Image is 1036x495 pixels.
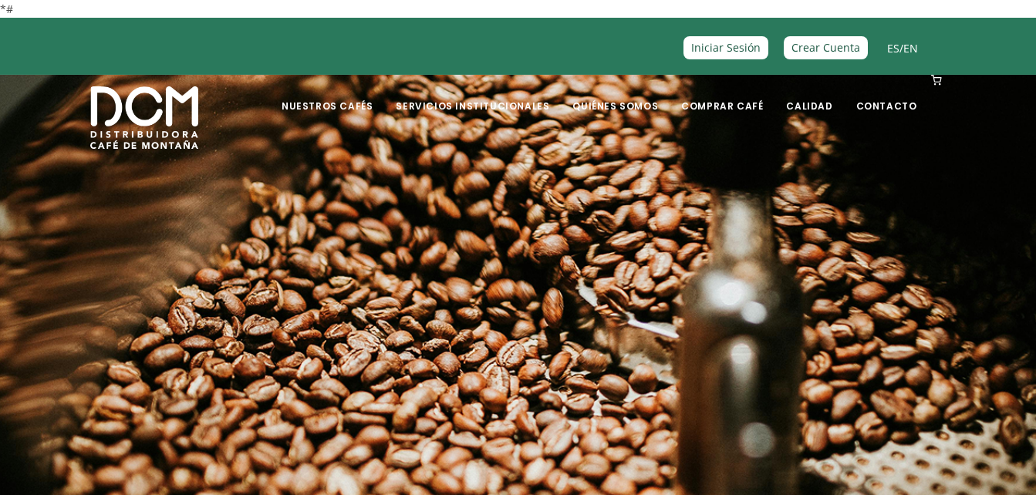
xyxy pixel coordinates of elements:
[386,76,558,113] a: Servicios Institucionales
[683,36,768,59] a: Iniciar Sesión
[272,76,382,113] a: Nuestros Cafés
[784,36,868,59] a: Crear Cuenta
[563,76,667,113] a: Quiénes Somos
[777,76,842,113] a: Calidad
[887,39,918,57] span: /
[903,41,918,56] a: EN
[887,41,899,56] a: ES
[847,76,926,113] a: Contacto
[672,76,772,113] a: Comprar Café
